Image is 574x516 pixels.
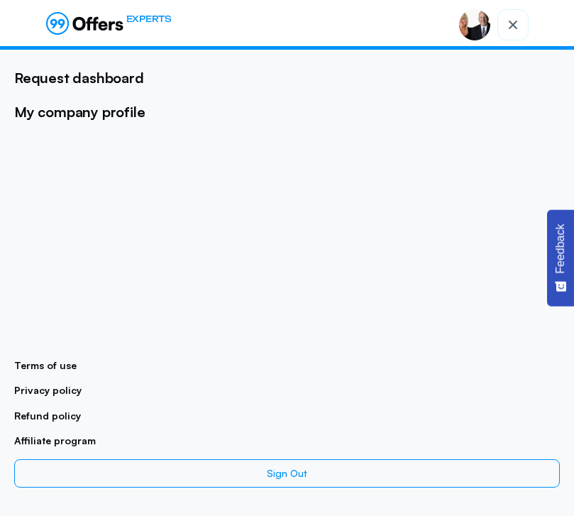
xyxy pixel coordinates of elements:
a: Affiliate program [14,434,96,446]
a: Privacy policy [14,384,82,396]
a: Terms of use [14,359,77,371]
a: Refund policy [14,410,81,422]
span: EXPERTS [126,12,172,26]
button: Feedback - Show survey [547,209,574,306]
a: My company profile [14,103,145,121]
a: Request dashboard [14,69,144,87]
button: Sign Out [14,459,560,488]
a: EXPERTS [46,12,172,35]
span: Feedback [554,224,567,273]
img: Rick McBride [459,9,490,40]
